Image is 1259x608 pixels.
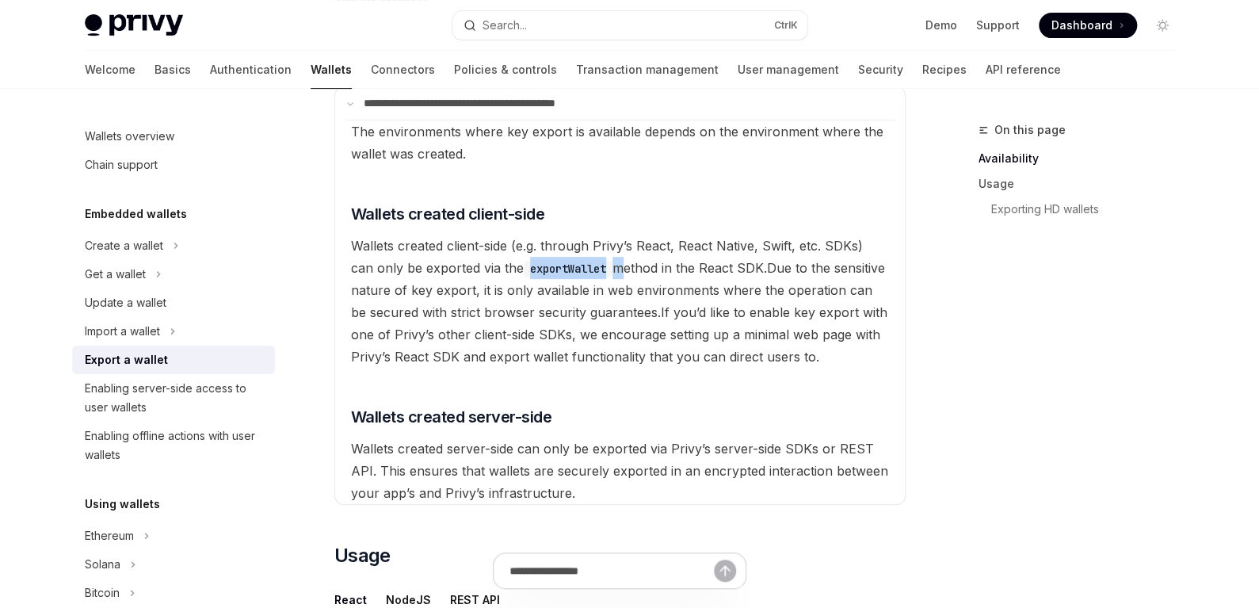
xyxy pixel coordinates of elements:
[979,171,1188,197] a: Usage
[72,346,275,374] a: Export a wallet
[85,265,146,284] div: Get a wallet
[85,583,120,602] div: Bitcoin
[311,51,352,89] a: Wallets
[979,146,1188,171] a: Availability
[452,11,807,40] button: Search...CtrlK
[85,426,265,465] div: Enabling offline actions with user wallets
[991,197,1188,222] a: Exporting HD wallets
[454,51,557,89] a: Policies & controls
[72,374,275,422] a: Enabling server-side access to user wallets
[351,406,552,428] span: Wallets created server-side
[738,51,839,89] a: User management
[85,155,158,174] div: Chain support
[1051,17,1112,33] span: Dashboard
[986,51,1061,89] a: API reference
[85,379,265,417] div: Enabling server-side access to user wallets
[85,526,134,545] div: Ethereum
[858,51,903,89] a: Security
[72,289,275,317] a: Update a wallet
[351,260,885,320] span: Due to the sensitive nature of key export, it is only available in web environments where the ope...
[85,205,187,224] h5: Embedded wallets
[334,543,391,568] span: Usage
[922,51,967,89] a: Recipes
[85,236,163,255] div: Create a wallet
[774,19,798,32] span: Ctrl K
[371,51,435,89] a: Connectors
[210,51,292,89] a: Authentication
[85,51,135,89] a: Welcome
[72,122,275,151] a: Wallets overview
[351,203,545,225] span: Wallets created client-side
[155,51,191,89] a: Basics
[85,14,183,36] img: light logo
[714,560,736,582] button: Send message
[72,422,275,469] a: Enabling offline actions with user wallets
[72,151,275,179] a: Chain support
[1150,13,1175,38] button: Toggle dark mode
[85,293,166,312] div: Update a wallet
[524,260,612,277] code: exportWallet
[351,124,883,162] span: The environments where key export is available depends on the environment where the wallet was cr...
[994,120,1066,140] span: On this page
[85,555,120,574] div: Solana
[85,322,160,341] div: Import a wallet
[1039,13,1137,38] a: Dashboard
[976,17,1020,33] a: Support
[351,441,888,501] span: Wallets created server-side can only be exported via Privy’s server-side SDKs or REST API. This e...
[483,16,527,35] div: Search...
[925,17,957,33] a: Demo
[85,127,174,146] div: Wallets overview
[576,51,719,89] a: Transaction management
[85,350,168,369] div: Export a wallet
[85,495,160,514] h5: Using wallets
[351,238,863,276] span: Wallets created client-side (e.g. through Privy’s React, React Native, Swift, etc. SDKs) can only...
[351,304,887,365] span: If you’d like to enable key export with one of Privy’s other client-side SDKs, we encourage setti...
